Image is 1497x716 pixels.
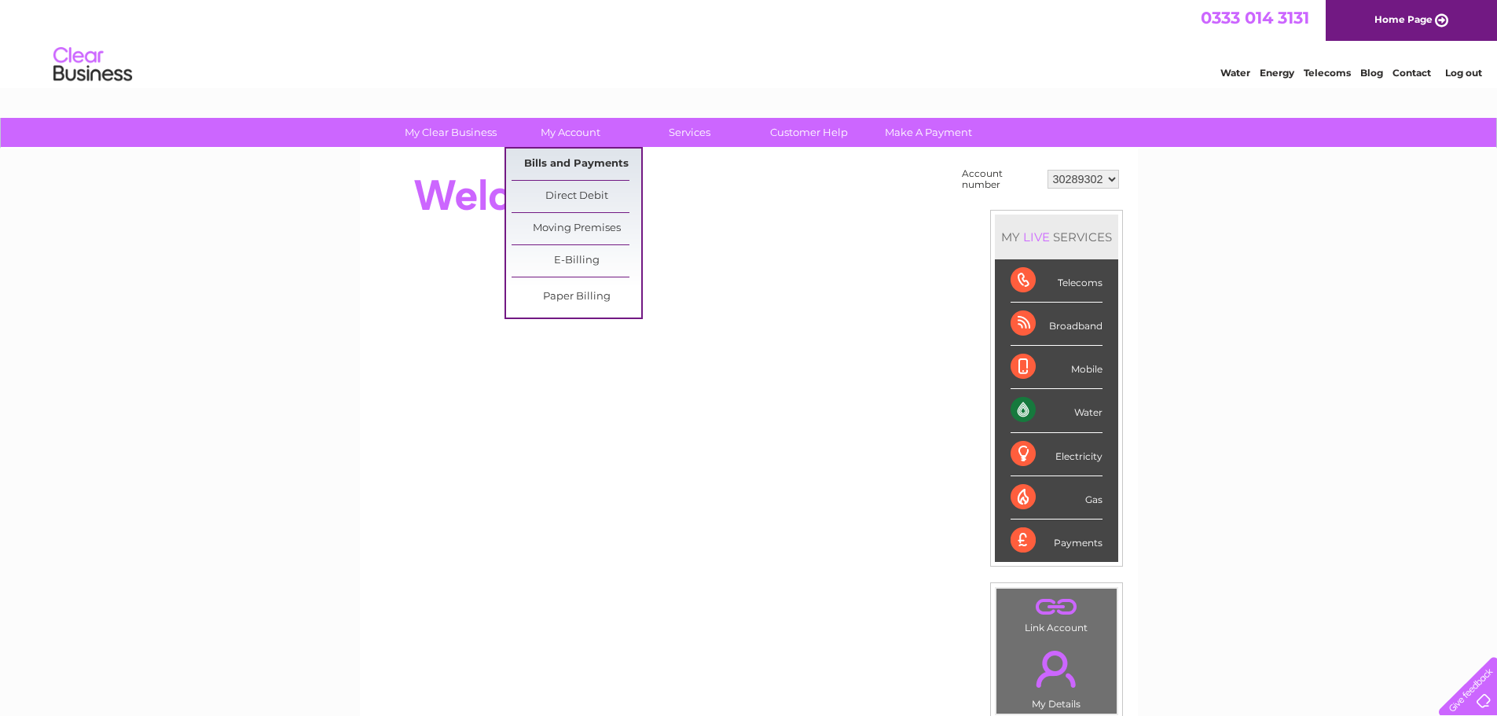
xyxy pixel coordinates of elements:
a: Contact [1392,67,1431,79]
a: Telecoms [1304,67,1351,79]
a: Make A Payment [864,118,993,147]
a: Energy [1260,67,1294,79]
a: Bills and Payments [512,149,641,180]
a: Log out [1445,67,1482,79]
a: 0333 014 3131 [1201,8,1309,28]
td: My Details [996,637,1117,714]
div: Clear Business is a trading name of Verastar Limited (registered in [GEOGRAPHIC_DATA] No. 3667643... [378,9,1121,76]
a: Water [1220,67,1250,79]
a: Paper Billing [512,281,641,313]
div: MY SERVICES [995,215,1118,259]
a: Direct Debit [512,181,641,212]
a: E-Billing [512,245,641,277]
div: Mobile [1011,346,1103,389]
div: Electricity [1011,433,1103,476]
img: logo.png [53,41,133,89]
div: Water [1011,389,1103,432]
div: Telecoms [1011,259,1103,303]
div: Payments [1011,520,1103,562]
a: Customer Help [744,118,874,147]
div: Gas [1011,476,1103,520]
a: My Clear Business [386,118,516,147]
a: Moving Premises [512,213,641,244]
div: LIVE [1020,229,1053,244]
a: Services [625,118,754,147]
a: . [1000,593,1113,620]
a: . [1000,641,1113,696]
a: My Account [505,118,635,147]
td: Account number [958,164,1044,194]
div: Broadband [1011,303,1103,346]
a: Blog [1360,67,1383,79]
td: Link Account [996,588,1117,637]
